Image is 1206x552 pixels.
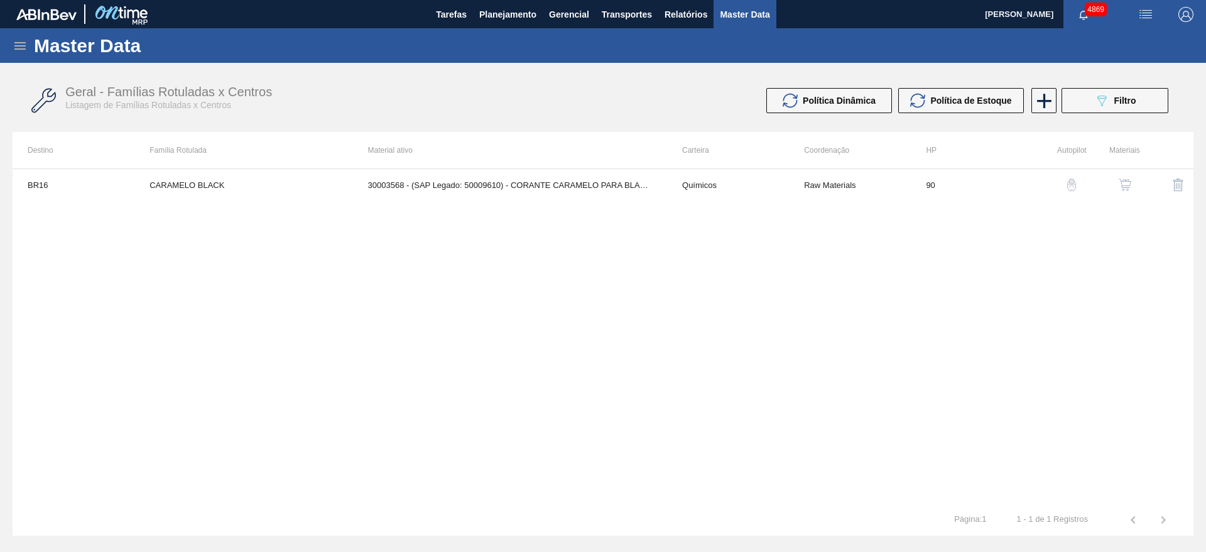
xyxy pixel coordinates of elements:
td: 1 - 1 de 1 Registros [1002,504,1103,524]
button: Política Dinâmica [766,88,892,113]
span: Política Dinâmica [803,96,876,106]
div: Excluir Família Rotulada X Centro [1146,170,1193,200]
span: Relatórios [665,7,707,22]
h1: Master Data [34,38,257,53]
td: Químicos [667,169,789,201]
span: 4869 [1085,3,1107,16]
img: auto-pilot-icon [1065,179,1078,191]
th: Destino [13,132,134,168]
img: userActions [1138,7,1153,22]
div: Configuração Auto Pilot [1040,170,1087,200]
span: Geral - Famílias Rotuladas x Centros [65,85,272,99]
img: delete-icon [1171,177,1186,192]
div: Atualizar Política Dinâmica [766,88,898,113]
span: Planejamento [479,7,536,22]
span: Listagem de Famílias Rotuladas x Centros [65,100,231,110]
button: Política de Estoque [898,88,1024,113]
div: Filtrar Família Rotulada x Centro [1055,88,1175,113]
td: Raw Materials [789,169,911,201]
button: auto-pilot-icon [1057,170,1087,200]
th: HP [911,132,1033,168]
span: Master Data [720,7,769,22]
th: Carteira [667,132,789,168]
button: delete-icon [1163,170,1193,200]
img: TNhmsLtSVTkK8tSr43FrP2fwEKptu5GPRR3wAAAABJRU5ErkJggg== [16,9,77,20]
div: Nova Família Rotulada x Centro [1030,88,1055,113]
span: Filtro [1114,96,1136,106]
span: Política de Estoque [930,96,1011,106]
th: Família Rotulada [134,132,352,168]
td: 90 [911,169,1033,201]
td: Página : 1 [939,504,1001,524]
th: Material ativo [353,132,667,168]
th: Coordenação [789,132,911,168]
td: CARAMELO BLACK [134,169,352,201]
button: shopping-cart-icon [1110,170,1140,200]
img: shopping-cart-icon [1119,179,1131,191]
span: Tarefas [436,7,467,22]
button: Filtro [1062,88,1168,113]
th: Autopilot [1033,132,1087,168]
span: Transportes [602,7,652,22]
button: Notificações [1063,6,1104,23]
td: 30003568 - (SAP Legado: 50009610) - CORANTE CARAMELO PARA BLACK;IBC;CORANTE [353,169,667,201]
div: Ver Materiais [1093,170,1140,200]
span: Gerencial [549,7,589,22]
th: Materiais [1087,132,1140,168]
td: BR16 [13,169,134,201]
div: Atualizar Política de Estoque em Massa [898,88,1030,113]
img: Logout [1178,7,1193,22]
